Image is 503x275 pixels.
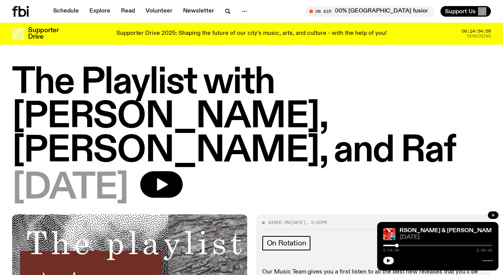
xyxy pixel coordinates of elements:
img: The cover image for this episode of The Playlist, featuring the title of the show as well as the ... [383,228,395,240]
a: Read [116,6,139,17]
a: Newsletter [179,6,219,17]
span: Remaining [467,34,491,38]
span: [DATE] [400,234,492,240]
p: Supporter Drive 2025: Shaping the future of our city’s music, arts, and culture - with the help o... [116,30,387,37]
a: Explore [85,6,115,17]
span: [DATE] [290,219,306,225]
button: On AirPhrygia / Support [DOMAIN_NAME] - 100% [GEOGRAPHIC_DATA] fusion [306,6,434,17]
span: On Rotation [267,239,306,247]
span: Aired on [268,219,290,225]
h3: Supporter Drive [28,27,58,40]
span: 2:00:00 [476,248,492,252]
button: Support Us [440,6,491,17]
span: , 3:00pm [306,219,327,225]
span: 0:14:54 [383,248,399,252]
a: Schedule [49,6,83,17]
span: [DATE] [12,171,128,205]
a: On Rotation [262,236,311,250]
span: 06:14:54:58 [462,29,491,33]
span: Support Us [445,8,476,15]
h1: The Playlist with [PERSON_NAME], [PERSON_NAME], and Raf [12,66,491,168]
a: Volunteer [141,6,177,17]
